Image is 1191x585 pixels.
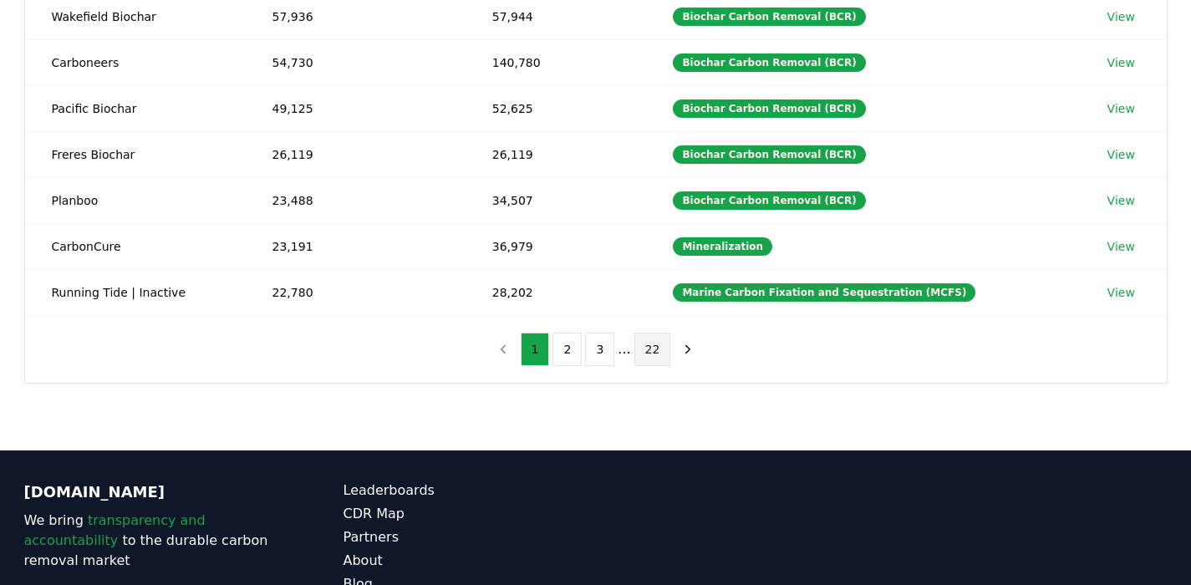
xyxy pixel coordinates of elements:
td: Freres Biochar [25,131,246,177]
a: View [1107,238,1135,255]
button: 3 [585,333,614,366]
td: Pacific Biochar [25,85,246,131]
button: 2 [552,333,582,366]
td: 36,979 [466,223,647,269]
a: View [1107,284,1135,301]
td: 49,125 [246,85,466,131]
td: Carboneers [25,39,246,85]
div: Biochar Carbon Removal (BCR) [673,191,865,210]
td: CarbonCure [25,223,246,269]
a: View [1107,54,1135,71]
div: Mineralization [673,237,772,256]
td: 140,780 [466,39,647,85]
td: 28,202 [466,269,647,315]
td: 26,119 [246,131,466,177]
button: next page [674,333,702,366]
td: 22,780 [246,269,466,315]
a: Partners [344,527,596,547]
div: Biochar Carbon Removal (BCR) [673,99,865,118]
td: 54,730 [246,39,466,85]
td: 52,625 [466,85,647,131]
a: View [1107,146,1135,163]
div: Biochar Carbon Removal (BCR) [673,145,865,164]
a: View [1107,192,1135,209]
td: Planboo [25,177,246,223]
td: Running Tide | Inactive [25,269,246,315]
a: Leaderboards [344,481,596,501]
div: Marine Carbon Fixation and Sequestration (MCFS) [673,283,975,302]
div: Biochar Carbon Removal (BCR) [673,53,865,72]
button: 1 [521,333,550,366]
span: transparency and accountability [24,512,206,548]
a: About [344,551,596,571]
p: We bring to the durable carbon removal market [24,511,277,571]
td: 26,119 [466,131,647,177]
a: CDR Map [344,504,596,524]
a: View [1107,8,1135,25]
button: 22 [634,333,671,366]
td: 34,507 [466,177,647,223]
td: 23,191 [246,223,466,269]
p: [DOMAIN_NAME] [24,481,277,504]
li: ... [618,339,630,359]
td: 23,488 [246,177,466,223]
div: Biochar Carbon Removal (BCR) [673,8,865,26]
a: View [1107,100,1135,117]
